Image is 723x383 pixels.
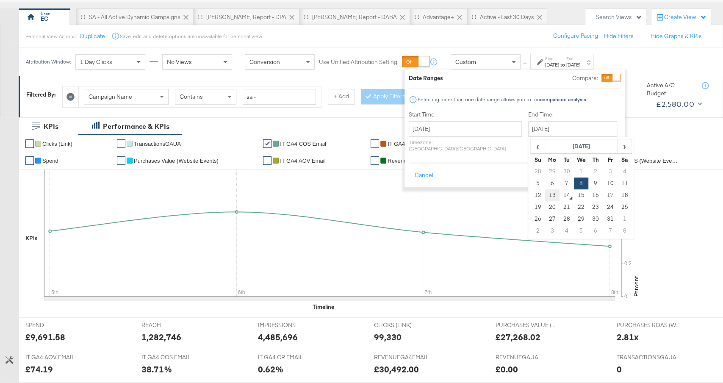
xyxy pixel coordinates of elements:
td: 30 [588,213,603,225]
span: PURCHASES VALUE (WEBSITE EVENTS) [495,321,559,329]
div: SA - All Active Dynamic Campaigns [89,13,180,21]
td: 21 [560,201,574,213]
div: 4,485,696 [258,331,298,343]
td: 28 [560,213,574,225]
label: End: [566,56,580,61]
label: Compare: [572,74,598,82]
span: 1 Day Clicks [80,58,112,66]
td: 5 [574,225,588,237]
span: IT GA4 COS Email [280,141,326,147]
td: 1 [617,213,632,225]
span: RevenueGA4email [388,158,434,164]
span: Campaign Name [89,93,132,100]
div: £74.19 [25,363,53,375]
td: 28 [531,166,545,178]
td: 9 [588,178,603,189]
span: Conversion [249,58,280,66]
div: 99,330 [374,331,402,343]
span: ↑ [521,62,529,65]
span: › [618,140,631,153]
div: 0 [617,363,622,375]
span: IT GA4 AOV Email [280,158,325,164]
a: ✔ [117,139,125,148]
td: 8 [617,225,632,237]
td: 7 [560,178,574,189]
td: 2 [531,225,545,237]
div: Performance & KPIs [103,122,169,131]
div: Save, edit and delete options are unavailable for personal view. [120,33,263,40]
span: Contains [180,93,203,100]
span: IT GA4 CR Email [388,141,429,147]
span: Purchases Value (Website Events) [134,158,219,164]
span: IMPRESSIONS [258,321,321,329]
span: CLICKS (LINK) [374,321,438,329]
a: ✔ [263,156,271,165]
td: 19 [531,201,545,213]
td: 13 [545,189,560,201]
div: [DATE] [566,61,580,68]
td: 20 [545,201,560,213]
div: Search Views [596,13,642,21]
div: [PERSON_NAME] Report - DPA [206,13,286,21]
a: ✔ [117,156,125,165]
span: TransactionsGAUA [134,141,181,147]
div: Drag to reorder tab [414,14,419,19]
span: No Views [167,58,192,66]
td: 31 [603,213,617,225]
a: ✔ [371,156,379,165]
div: Advantage+ [423,13,454,21]
label: Start: [545,56,559,61]
div: £27,268.02 [495,331,540,343]
div: Drag to reorder tab [304,14,308,19]
td: 25 [617,201,632,213]
td: 8 [574,178,588,189]
td: 22 [574,201,588,213]
input: Enter a search term [243,89,316,105]
td: 29 [574,213,588,225]
td: 23 [588,201,603,213]
label: End Time: [528,111,621,119]
td: 3 [545,225,560,237]
a: ✔ [25,139,34,148]
td: 4 [560,225,574,237]
span: IT GA4 CR EMAIL [258,353,321,361]
td: 18 [617,189,632,201]
div: Drag to reorder tab [198,14,202,19]
td: 1 [574,166,588,178]
div: Drag to reorder tab [471,14,476,19]
span: SPEND [25,321,89,329]
div: £0.00 [495,363,518,375]
div: Attribution Window: [25,59,71,65]
td: 4 [617,166,632,178]
button: Duplicate [80,32,105,40]
span: Purchases ROAS (Website Events) [595,158,679,164]
th: Mo [545,154,560,166]
th: Su [531,154,545,166]
div: Active A/C Budget [647,81,693,97]
div: KPIs [25,234,38,242]
button: Hide Filters [604,32,634,40]
div: [DATE] [545,61,559,68]
td: 24 [603,201,617,213]
button: Cancel [409,168,439,183]
th: [DATE] [545,139,618,154]
td: 6 [545,178,560,189]
td: 15 [574,189,588,201]
div: 2.81x [617,331,639,343]
span: Clicks (Link) [42,141,72,147]
div: £9,691.58 [25,331,65,343]
div: EC [41,15,48,23]
td: 5 [531,178,545,189]
button: Configure Pacing [547,28,604,44]
span: REVENUEGAUA [495,353,559,361]
button: £2,580.00 [653,97,704,111]
td: 12 [531,189,545,201]
th: Fr [603,154,617,166]
th: Sa [617,154,632,166]
div: Timeline [313,303,334,311]
div: Create View [664,13,706,22]
button: + Add [328,89,355,104]
td: 11 [617,178,632,189]
td: 29 [545,166,560,178]
th: We [574,154,588,166]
